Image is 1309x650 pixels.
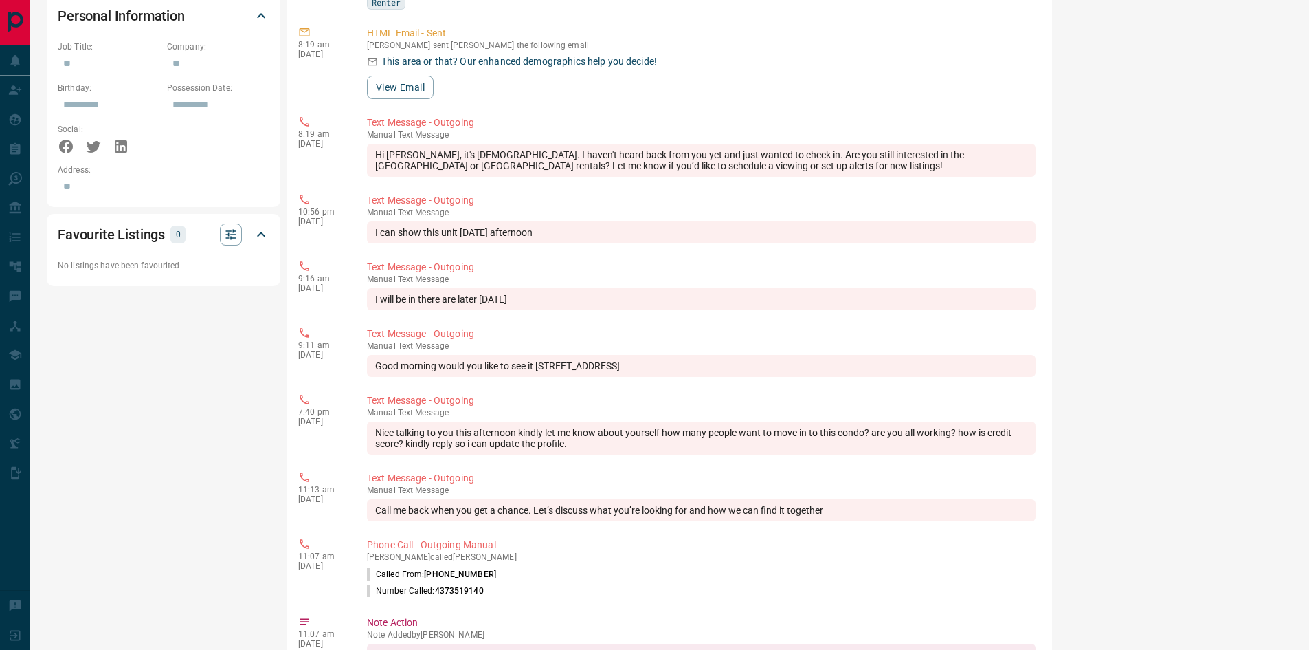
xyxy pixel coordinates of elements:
[298,274,346,283] p: 9:16 am
[298,217,346,226] p: [DATE]
[175,227,181,242] p: 0
[367,393,1036,408] p: Text Message - Outgoing
[367,208,1036,217] p: Text Message
[298,552,346,561] p: 11:07 am
[367,341,396,351] span: manual
[435,586,484,596] span: 4373519140
[167,82,269,94] p: Possession Date:
[298,129,346,139] p: 8:19 am
[367,327,1036,341] p: Text Message - Outgoing
[58,164,269,176] p: Address:
[367,274,1036,284] p: Text Message
[367,471,1036,486] p: Text Message - Outgoing
[298,561,346,571] p: [DATE]
[298,283,346,293] p: [DATE]
[367,41,1036,50] p: [PERSON_NAME] sent [PERSON_NAME] the following email
[367,260,1036,274] p: Text Message - Outgoing
[58,82,160,94] p: Birthday:
[58,218,269,251] div: Favourite Listings0
[367,130,396,140] span: manual
[367,355,1036,377] div: Good morning would you like to see it [STREET_ADDRESS]
[298,495,346,504] p: [DATE]
[298,417,346,426] p: [DATE]
[167,41,269,53] p: Company:
[424,570,496,579] span: [PHONE_NUMBER]
[367,208,396,217] span: manual
[367,538,1036,552] p: Phone Call - Outgoing Manual
[58,259,269,272] p: No listings have been favourited
[367,221,1036,243] div: I can show this unit [DATE] afternoon
[298,139,346,149] p: [DATE]
[367,616,1036,630] p: Note Action
[381,54,657,69] p: This area or that? Our enhanced demographics help you decide!
[367,76,434,99] button: View Email
[58,123,160,136] p: Social:
[298,50,346,59] p: [DATE]
[367,499,1036,521] div: Call me back when you get a chance. Let’s discuss what you’re looking for and how we can find it ...
[58,224,165,246] h2: Favourite Listings
[367,144,1036,177] div: Hi [PERSON_NAME], it's [DEMOGRAPHIC_DATA]. I haven't heard back from you yet and just wanted to c...
[58,5,185,27] h2: Personal Information
[367,26,1036,41] p: HTML Email - Sent
[367,568,496,581] p: Called From:
[367,585,484,597] p: Number Called:
[367,486,396,495] span: manual
[367,116,1036,130] p: Text Message - Outgoing
[367,341,1036,351] p: Text Message
[298,485,346,495] p: 11:13 am
[367,422,1036,455] div: Nice talking to you this afternoon kindly let me know about yourself how many people want to move...
[367,486,1036,495] p: Text Message
[298,340,346,350] p: 9:11 am
[298,350,346,360] p: [DATE]
[367,274,396,284] span: manual
[298,629,346,639] p: 11:07 am
[367,130,1036,140] p: Text Message
[298,207,346,217] p: 10:56 pm
[367,630,1036,640] p: Note Added by [PERSON_NAME]
[298,639,346,649] p: [DATE]
[367,408,396,418] span: manual
[367,552,1036,562] p: [PERSON_NAME] called [PERSON_NAME]
[298,40,346,50] p: 8:19 am
[298,407,346,417] p: 7:40 pm
[367,408,1036,418] p: Text Message
[367,288,1036,310] div: I will be in there are later [DATE]
[367,193,1036,208] p: Text Message - Outgoing
[58,41,160,53] p: Job Title:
